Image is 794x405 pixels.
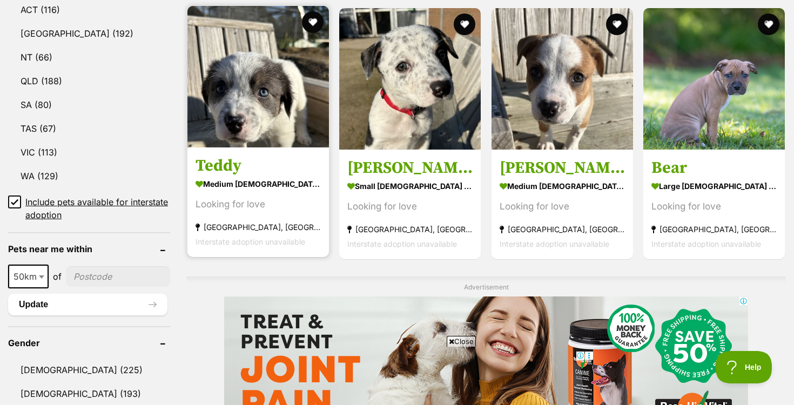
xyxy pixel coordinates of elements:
span: Close [447,336,476,347]
button: favourite [606,13,628,35]
span: Interstate adoption unavailable [196,237,305,246]
h3: Teddy [196,156,321,176]
a: [PERSON_NAME] medium [DEMOGRAPHIC_DATA] Dog Looking for love [GEOGRAPHIC_DATA], [GEOGRAPHIC_DATA]... [492,150,633,259]
strong: medium [DEMOGRAPHIC_DATA] Dog [500,178,625,194]
button: Update [8,294,167,315]
a: [DEMOGRAPHIC_DATA] (225) [8,359,170,381]
div: Looking for love [347,199,473,214]
a: [DEMOGRAPHIC_DATA] (193) [8,382,170,405]
strong: [GEOGRAPHIC_DATA], [GEOGRAPHIC_DATA] [347,222,473,237]
strong: [GEOGRAPHIC_DATA], [GEOGRAPHIC_DATA] [500,222,625,237]
input: postcode [66,266,170,287]
span: of [53,270,62,283]
header: Gender [8,338,170,348]
a: NT (66) [8,46,170,69]
a: [GEOGRAPHIC_DATA] (192) [8,22,170,45]
a: QLD (188) [8,70,170,92]
a: VIC (113) [8,141,170,164]
h3: Bear [651,158,777,178]
a: TAS (67) [8,117,170,140]
a: Teddy medium [DEMOGRAPHIC_DATA] Dog Looking for love [GEOGRAPHIC_DATA], [GEOGRAPHIC_DATA] Interst... [187,147,329,257]
button: favourite [758,13,779,35]
div: Looking for love [651,199,777,214]
div: Looking for love [196,197,321,212]
button: favourite [302,11,324,33]
span: Interstate adoption unavailable [347,239,457,248]
strong: [GEOGRAPHIC_DATA], [GEOGRAPHIC_DATA] [196,220,321,234]
strong: [GEOGRAPHIC_DATA], [GEOGRAPHIC_DATA] [651,222,777,237]
button: favourite [454,13,476,35]
h3: [PERSON_NAME] [347,158,473,178]
img: Teddy - American Staffordshire Terrier Dog [187,6,329,147]
iframe: Advertisement [200,351,594,400]
img: Alice - American Staffordshire Terrier Dog [339,8,481,150]
img: Bruno - American Staffordshire Terrier Dog [492,8,633,150]
img: Bear - Mastiff x Mixed Dog [643,8,785,150]
span: Interstate adoption unavailable [500,239,609,248]
iframe: Help Scout Beacon - Open [716,351,772,383]
a: Bear large [DEMOGRAPHIC_DATA] Dog Looking for love [GEOGRAPHIC_DATA], [GEOGRAPHIC_DATA] Interstat... [643,150,785,259]
strong: medium [DEMOGRAPHIC_DATA] Dog [196,176,321,192]
span: Include pets available for interstate adoption [25,195,170,221]
span: 50km [9,269,48,284]
a: [PERSON_NAME] small [DEMOGRAPHIC_DATA] Dog Looking for love [GEOGRAPHIC_DATA], [GEOGRAPHIC_DATA] ... [339,150,481,259]
a: WA (129) [8,165,170,187]
span: Interstate adoption unavailable [651,239,761,248]
h3: [PERSON_NAME] [500,158,625,178]
div: Looking for love [500,199,625,214]
header: Pets near me within [8,244,170,254]
a: SA (80) [8,93,170,116]
span: 50km [8,265,49,288]
a: Include pets available for interstate adoption [8,195,170,221]
strong: small [DEMOGRAPHIC_DATA] Dog [347,178,473,194]
strong: large [DEMOGRAPHIC_DATA] Dog [651,178,777,194]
